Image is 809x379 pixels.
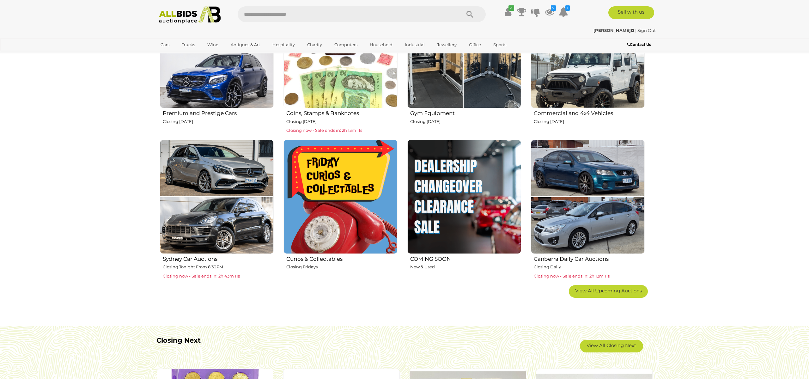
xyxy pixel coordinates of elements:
strong: [PERSON_NAME] [593,28,634,33]
a: 1 [559,6,568,18]
p: Closing [DATE] [163,118,274,125]
a: Sign Out [637,28,656,33]
img: Canberra Daily Car Auctions [531,140,645,254]
a: [GEOGRAPHIC_DATA] [156,50,210,60]
a: Sell with us [608,6,654,19]
a: Charity [303,40,326,50]
h2: Canberra Daily Car Auctions [534,254,645,262]
p: Closing Fridays [286,263,397,271]
a: Cars [156,40,173,50]
i: 7 [551,5,556,11]
a: View All Closing Next [580,340,643,352]
p: New & Used [410,263,521,271]
span: View All Upcoming Auctions [575,288,642,294]
p: Closing [DATE] [534,118,645,125]
a: Antiques & Art [227,40,264,50]
h2: Coins, Stamps & Banknotes [286,109,397,116]
h2: Curios & Collectables [286,254,397,262]
h2: Premium and Prestige Cars [163,109,274,116]
span: Closing now - Sale ends in: 2h 13m 11s [534,273,610,278]
img: Sydney Car Auctions [160,140,274,254]
a: Sports [489,40,510,50]
a: Hospitality [268,40,299,50]
h2: Commercial and 4x4 Vehicles [534,109,645,116]
span: | [635,28,636,33]
a: Curios & Collectables Closing Fridays [283,139,397,280]
button: Search [454,6,486,22]
p: Closing [DATE] [286,118,397,125]
a: Office [465,40,485,50]
a: Jewellery [433,40,461,50]
a: Trucks [178,40,199,50]
a: 7 [545,6,554,18]
a: Sydney Car Auctions Closing Tonight From 6:30PM Closing now - Sale ends in: 2h 43m 11s [160,139,274,280]
img: Curios & Collectables [283,140,397,254]
a: Wine [203,40,222,50]
a: Computers [330,40,362,50]
h2: Sydney Car Auctions [163,254,274,262]
a: [PERSON_NAME] [593,28,635,33]
p: Closing [DATE] [410,118,521,125]
a: Industrial [401,40,429,50]
h2: Gym Equipment [410,109,521,116]
b: Contact Us [627,42,651,47]
p: Closing Tonight From 6:30PM [163,263,274,271]
span: Closing now - Sale ends in: 2h 13m 11s [286,128,362,133]
img: COMING SOON [407,140,521,254]
img: Allbids.com.au [155,6,224,24]
span: Closing now - Sale ends in: 2h 43m 11s [163,273,240,278]
p: Closing Daily [534,263,645,271]
a: ✔ [503,6,513,18]
i: ✔ [508,5,514,11]
a: Canberra Daily Car Auctions Closing Daily Closing now - Sale ends in: 2h 13m 11s [531,139,645,280]
h2: COMING SOON [410,254,521,262]
a: Household [366,40,397,50]
b: Closing Next [156,336,201,344]
i: 1 [565,5,570,11]
a: Contact Us [627,41,653,48]
a: View All Upcoming Auctions [569,285,648,298]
